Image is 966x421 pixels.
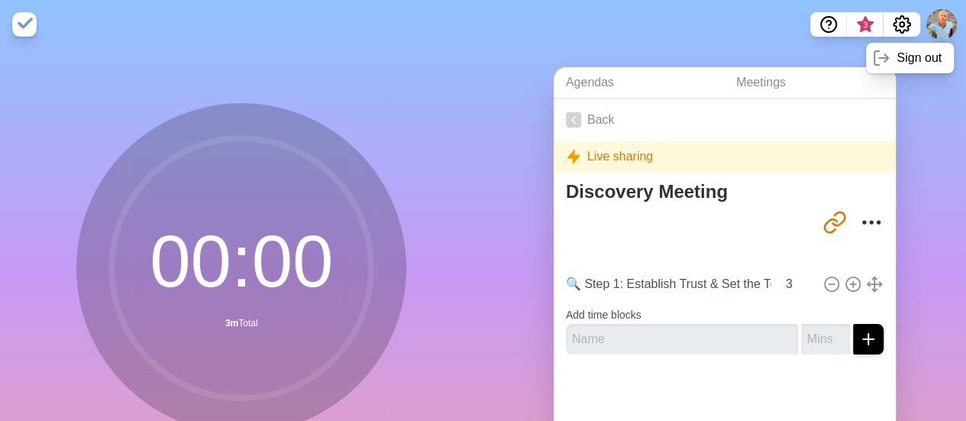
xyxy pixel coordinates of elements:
[847,12,884,37] button: What’s new
[819,207,850,238] button: Share link
[554,67,724,99] a: Agendas
[859,19,871,31] span: 3
[554,141,896,172] div: Live sharing
[801,324,850,355] input: Mins
[780,269,816,300] input: Mins
[12,12,37,37] img: timeblocks logo
[724,67,896,99] a: Meetings
[554,99,896,141] a: Back
[810,12,847,37] button: Help
[560,269,777,300] input: Name
[566,324,798,355] input: Name
[897,49,942,67] p: Sign out
[884,12,920,37] button: Settings
[566,309,641,321] label: Add time blocks
[856,207,887,238] button: More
